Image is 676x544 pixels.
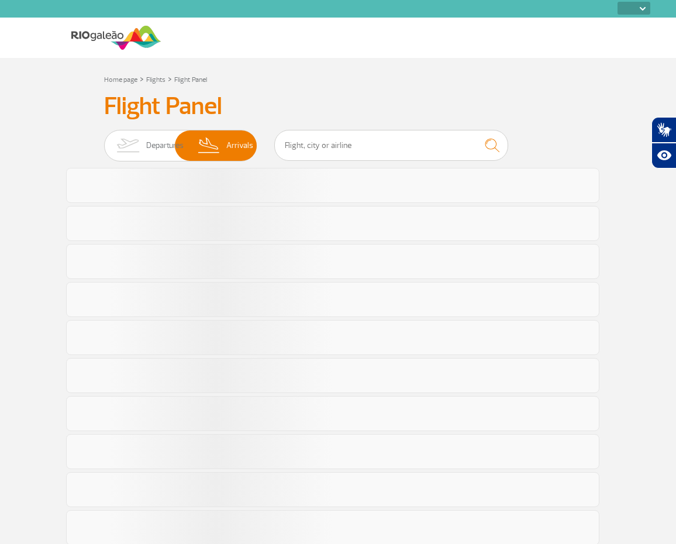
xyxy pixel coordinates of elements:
a: Flight Panel [174,75,207,84]
h3: Flight Panel [104,92,572,121]
div: Plugin de acessibilidade da Hand Talk. [651,117,676,168]
span: Departures [146,130,184,161]
img: slider-embarque [109,130,146,161]
a: > [168,72,172,85]
button: Abrir tradutor de língua de sinais. [651,117,676,143]
span: Arrivals [226,130,253,161]
a: Home page [104,75,137,84]
img: slider-desembarque [192,130,226,161]
input: Flight, city or airline [274,130,508,161]
a: > [140,72,144,85]
button: Abrir recursos assistivos. [651,143,676,168]
a: Flights [146,75,165,84]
